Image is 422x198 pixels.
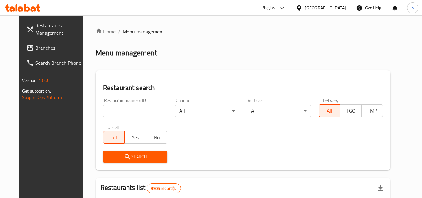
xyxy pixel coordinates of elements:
div: Export file [373,181,388,196]
button: No [146,131,167,144]
span: Get support on: [22,87,51,95]
h2: Menu management [96,48,157,58]
span: h [411,4,414,11]
span: Search [108,153,162,161]
a: Restaurants Management [22,18,90,40]
div: All [247,105,311,117]
div: [GEOGRAPHIC_DATA] [305,4,346,11]
span: No [149,133,165,142]
span: All [106,133,122,142]
a: Branches [22,40,90,55]
label: Upsell [107,125,119,129]
a: Search Branch Phone [22,55,90,70]
span: Yes [127,133,143,142]
nav: breadcrumb [96,28,390,35]
li: / [118,28,120,35]
label: Delivery [323,98,339,103]
span: Search Branch Phone [35,59,85,67]
span: Menu management [123,28,164,35]
div: Total records count [147,183,181,193]
span: TMP [364,106,380,115]
span: Branches [35,44,85,52]
button: TGO [340,104,361,117]
div: Plugins [261,4,275,12]
div: All [175,105,239,117]
a: Home [96,28,116,35]
button: All [103,131,125,144]
a: Support.OpsPlatform [22,93,62,101]
span: 9905 record(s) [147,185,180,191]
h2: Restaurant search [103,83,383,93]
button: Search [103,151,167,163]
span: Version: [22,76,37,84]
input: Search for restaurant name or ID.. [103,105,167,117]
span: TGO [343,106,359,115]
span: Restaurants Management [35,22,85,37]
span: 1.0.0 [38,76,48,84]
button: All [319,104,340,117]
button: TMP [361,104,383,117]
button: Yes [124,131,146,144]
span: All [321,106,338,115]
h2: Restaurants list [101,183,181,193]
